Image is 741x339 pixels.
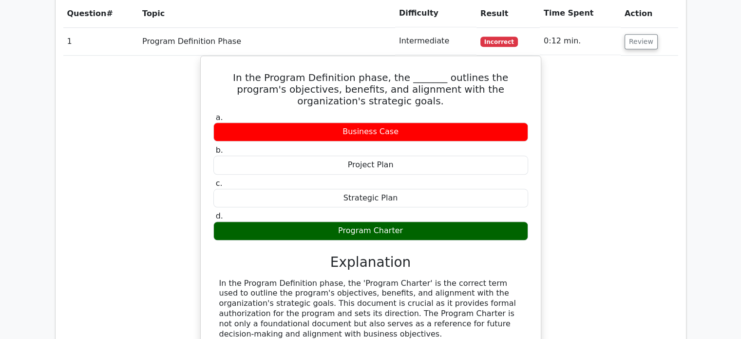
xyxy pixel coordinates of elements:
span: d. [216,211,223,220]
span: Question [67,9,107,18]
td: 0:12 min. [540,27,621,55]
td: Intermediate [395,27,476,55]
span: c. [216,179,223,188]
td: 1 [63,27,139,55]
div: Project Plan [213,156,528,175]
span: a. [216,113,223,122]
div: Business Case [213,122,528,141]
span: Incorrect [480,37,518,46]
div: Program Charter [213,221,528,240]
h3: Explanation [219,254,522,271]
span: b. [216,145,223,155]
button: Review [625,34,658,49]
div: Strategic Plan [213,189,528,208]
td: Program Definition Phase [138,27,395,55]
h5: In the Program Definition phase, the _______ outlines the program's objectives, benefits, and ali... [212,72,529,107]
